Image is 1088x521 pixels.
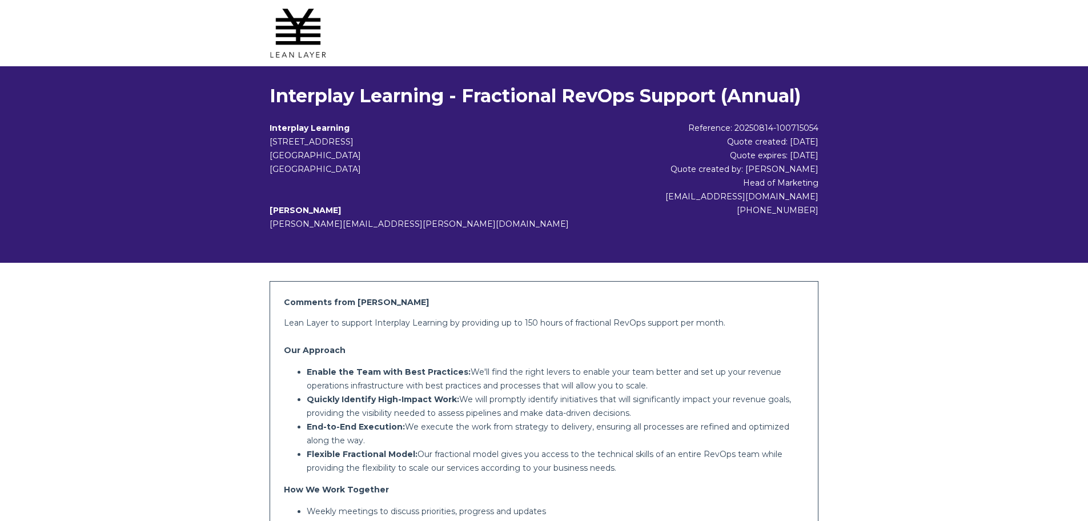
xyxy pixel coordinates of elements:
[270,205,341,215] b: [PERSON_NAME]
[270,135,571,176] address: [STREET_ADDRESS] [GEOGRAPHIC_DATA] [GEOGRAPHIC_DATA]
[284,345,346,355] strong: Our Approach
[572,135,818,149] div: Quote created: [DATE]
[284,484,389,495] strong: How We Work Together
[270,219,569,229] span: [PERSON_NAME][EMAIL_ADDRESS][PERSON_NAME][DOMAIN_NAME]
[307,447,804,475] p: Our fractional model gives you access to the technical skills of an entire RevOps team while prov...
[270,85,818,107] h1: Interplay Learning - Fractional RevOps Support (Annual)
[270,123,350,133] b: Interplay Learning
[307,504,804,518] p: Weekly meetings to discuss priorities, progress and updates
[572,121,818,135] div: Reference: 20250814-100715054
[284,295,804,309] h2: Comments from [PERSON_NAME]
[270,5,327,62] img: Lean Layer
[665,164,818,215] span: Quote created by: [PERSON_NAME] Head of Marketing [EMAIL_ADDRESS][DOMAIN_NAME] [PHONE_NUMBER]
[307,422,405,432] strong: End-to-End Execution:
[307,365,804,392] p: We'll find the right levers to enable your team better and set up your revenue operations infrast...
[572,149,818,162] div: Quote expires: [DATE]
[307,394,459,404] strong: Quickly Identify High-Impact Work:
[307,392,804,420] p: We will promptly identify initiatives that will significantly impact your revenue goals, providin...
[307,367,471,377] strong: Enable the Team with Best Practices:
[307,449,417,459] strong: Flexible Fractional Model:
[284,316,804,330] p: Lean Layer to support Interplay Learning by providing up to 150 hours of fractional RevOps suppor...
[307,420,804,447] p: We execute the work from strategy to delivery, ensuring all processes are refined and optimized a...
